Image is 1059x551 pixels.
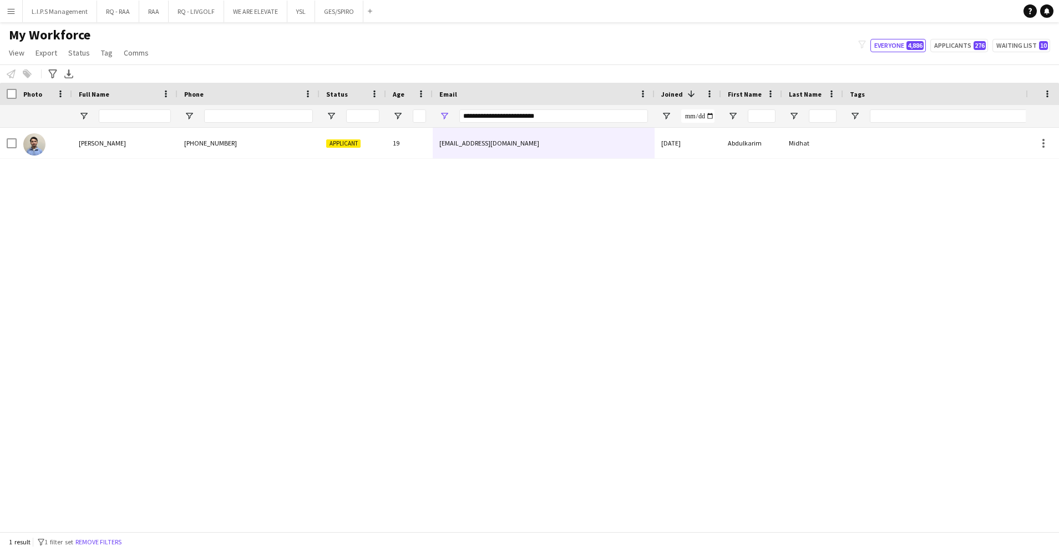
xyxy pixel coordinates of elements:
[315,1,363,22] button: GES/SPIRO
[789,90,822,98] span: Last Name
[23,1,97,22] button: L.I.P.S Management
[184,111,194,121] button: Open Filter Menu
[4,46,29,60] a: View
[31,46,62,60] a: Export
[433,128,655,158] div: [EMAIL_ADDRESS][DOMAIN_NAME]
[728,111,738,121] button: Open Filter Menu
[79,111,89,121] button: Open Filter Menu
[73,536,124,548] button: Remove filters
[79,90,109,98] span: Full Name
[169,1,224,22] button: RQ - LIVGOLF
[326,111,336,121] button: Open Filter Menu
[930,39,988,52] button: Applicants276
[64,46,94,60] a: Status
[97,46,117,60] a: Tag
[809,109,837,123] input: Last Name Filter Input
[36,48,57,58] span: Export
[661,111,671,121] button: Open Filter Menu
[721,128,782,158] div: Abdulkarim
[139,1,169,22] button: RAA
[178,128,320,158] div: [PHONE_NUMBER]
[287,1,315,22] button: YSL
[62,67,75,81] app-action-btn: Export XLSX
[413,109,426,123] input: Age Filter Input
[101,48,113,58] span: Tag
[119,46,153,60] a: Comms
[184,90,204,98] span: Phone
[224,1,287,22] button: WE ARE ELEVATE
[850,90,865,98] span: Tags
[79,139,126,147] span: [PERSON_NAME]
[850,111,860,121] button: Open Filter Menu
[346,109,379,123] input: Status Filter Input
[1039,41,1048,50] span: 10
[23,133,45,156] img: Abdulkarim Midhat
[204,109,313,123] input: Phone Filter Input
[974,41,986,50] span: 276
[748,109,776,123] input: First Name Filter Input
[789,111,799,121] button: Open Filter Menu
[97,1,139,22] button: RQ - RAA
[393,111,403,121] button: Open Filter Menu
[9,27,90,43] span: My Workforce
[655,128,721,158] div: [DATE]
[728,90,762,98] span: First Name
[23,90,42,98] span: Photo
[386,128,433,158] div: 19
[9,48,24,58] span: View
[782,128,843,158] div: Midhat
[661,90,683,98] span: Joined
[870,39,926,52] button: Everyone4,886
[439,90,457,98] span: Email
[906,41,924,50] span: 4,886
[439,111,449,121] button: Open Filter Menu
[459,109,648,123] input: Email Filter Input
[44,538,73,546] span: 1 filter set
[68,48,90,58] span: Status
[326,139,361,148] span: Applicant
[393,90,404,98] span: Age
[124,48,149,58] span: Comms
[681,109,715,123] input: Joined Filter Input
[992,39,1050,52] button: Waiting list10
[99,109,171,123] input: Full Name Filter Input
[46,67,59,81] app-action-btn: Advanced filters
[326,90,348,98] span: Status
